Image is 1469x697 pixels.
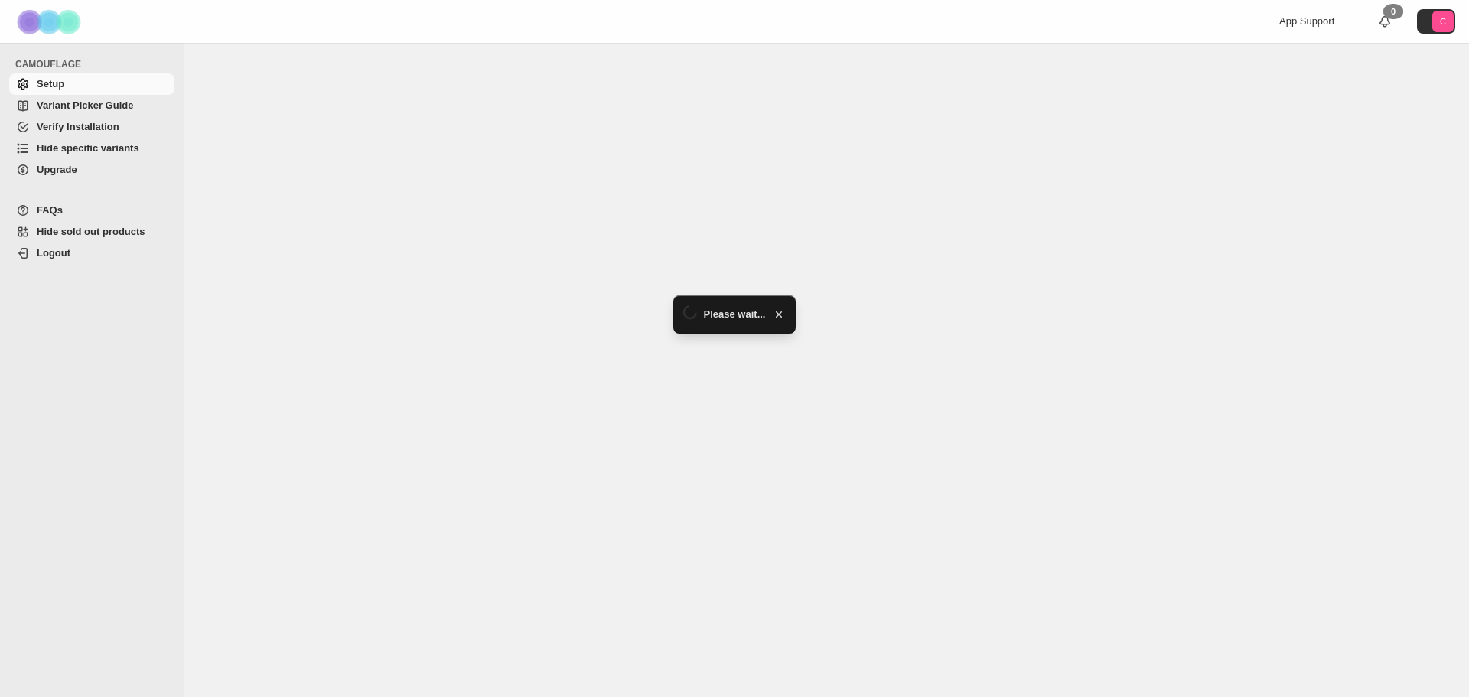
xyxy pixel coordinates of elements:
span: App Support [1279,15,1334,27]
span: Hide specific variants [37,142,139,154]
a: Hide specific variants [9,138,174,159]
text: C [1440,17,1446,26]
span: Setup [37,78,64,90]
a: Verify Installation [9,116,174,138]
a: Setup [9,73,174,95]
a: Hide sold out products [9,221,174,243]
span: CAMOUFLAGE [15,58,176,70]
span: Please wait... [704,307,766,322]
span: Verify Installation [37,121,119,132]
div: 0 [1383,4,1403,19]
span: Logout [37,247,70,259]
span: Upgrade [37,164,77,175]
img: Camouflage [12,1,89,43]
span: Hide sold out products [37,226,145,237]
span: FAQs [37,204,63,216]
span: Avatar with initials C [1432,11,1454,32]
span: Variant Picker Guide [37,99,133,111]
a: Logout [9,243,174,264]
a: FAQs [9,200,174,221]
a: Upgrade [9,159,174,181]
a: Variant Picker Guide [9,95,174,116]
a: 0 [1377,14,1392,29]
button: Avatar with initials C [1417,9,1455,34]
